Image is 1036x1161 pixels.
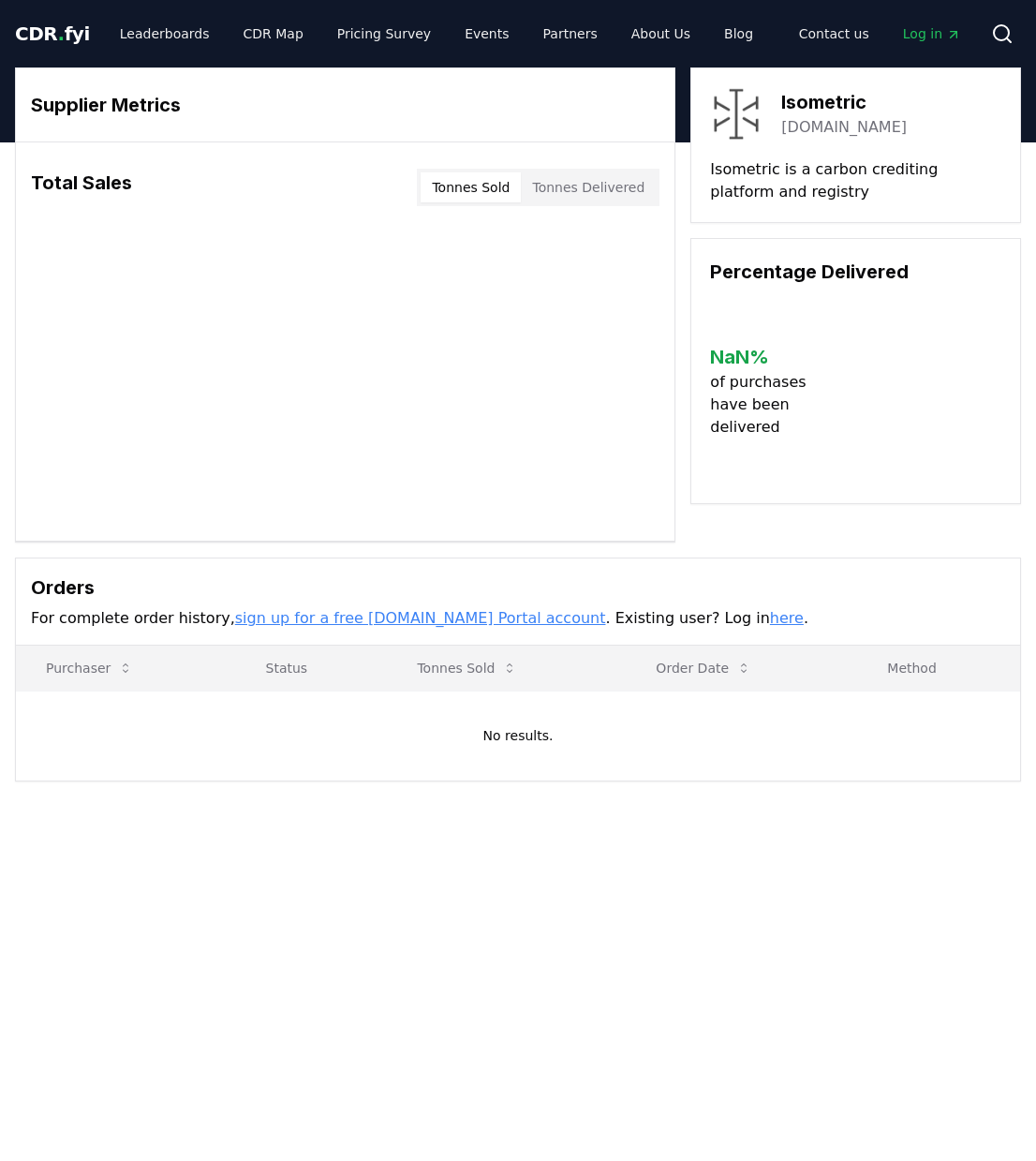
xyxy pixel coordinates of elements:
a: Partners [528,17,613,51]
p: Isometric is a carbon crediting platform and registry [710,158,1001,203]
span: CDR fyi [15,22,90,45]
p: of purchases have been delivered [710,371,846,439]
a: Pricing Survey [322,17,446,51]
span: . [58,22,65,45]
button: Order Date [641,649,766,687]
a: here [770,609,804,627]
a: CDR.fyi [15,21,90,47]
nav: Main [784,17,976,51]
p: Status [251,659,373,677]
a: Contact us [784,17,884,51]
a: Events [450,17,524,51]
h3: Orders [31,573,1005,602]
button: Purchaser [31,649,148,687]
a: About Us [616,17,705,51]
h3: Total Sales [31,169,132,206]
img: Isometric-logo [710,87,762,140]
a: CDR Map [229,17,318,51]
h3: Supplier Metrics [31,91,659,119]
button: Tonnes Delivered [521,172,656,202]
p: Method [872,659,1005,677]
h3: Isometric [781,88,907,116]
h3: NaN % [710,343,846,371]
button: Tonnes Sold [402,649,532,687]
a: sign up for a free [DOMAIN_NAME] Portal account [235,609,606,627]
a: Log in [888,17,976,51]
td: No results. [16,691,1020,781]
a: Leaderboards [105,17,225,51]
span: Log in [903,24,961,43]
button: Tonnes Sold [421,172,521,202]
nav: Main [105,17,768,51]
a: [DOMAIN_NAME] [781,116,907,139]
p: For complete order history, . Existing user? Log in . [31,607,1005,630]
h3: Percentage Delivered [710,258,1001,286]
a: Blog [709,17,768,51]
